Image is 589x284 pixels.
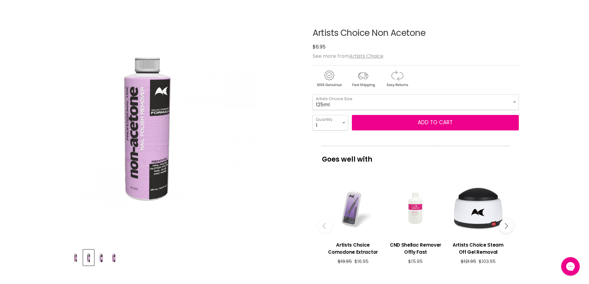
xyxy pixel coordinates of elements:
[352,115,519,130] button: Add to cart
[558,255,583,278] iframe: Gorgias live chat messenger
[387,241,444,256] h3: CND Shellac Remover Offly Fast
[10,16,15,21] img: website_grey.svg
[17,36,22,41] img: tab_domain_overview_orange.svg
[83,250,94,265] button: Artists Choice Non Acetone
[354,258,369,265] span: $16.95
[313,43,326,50] span: $6.95
[338,258,352,265] span: $19.95
[62,36,66,41] img: tab_keywords_by_traffic_grey.svg
[96,250,106,265] img: Artists Choice Non Acetone
[71,250,81,265] img: Artists Choice Non Acetone
[479,258,496,265] span: $103.95
[313,115,348,130] select: Quantity
[461,258,476,265] span: $121.95
[68,36,104,40] div: Keywords by Traffic
[408,258,423,265] span: $15.95
[70,13,301,244] div: Artists Choice Non Acetone image. Click or Scroll to Zoom.
[70,250,81,265] button: Artists Choice Non Acetone
[23,36,55,40] div: Domain Overview
[418,119,453,126] span: Add to cart
[325,237,381,259] a: View product:Artists Choice Comodone Extractor
[450,237,506,259] a: View product:Artists Choice Steam Off Gel Removal
[96,250,107,265] button: Artists Choice Non Acetone
[387,237,444,259] a: View product:CND Shellac Remover Offly Fast
[381,69,413,88] img: returns.gif
[322,146,510,166] p: Goes well with
[109,250,119,265] button: Artists Choice Non Acetone
[16,16,68,21] div: Domain: [DOMAIN_NAME]
[325,241,381,256] h3: Artists Choice Comodone Extractor
[347,69,379,88] img: shipping.gif
[84,250,93,265] img: Artists Choice Non Acetone
[109,250,119,265] img: Artists Choice Non Acetone
[70,248,302,265] div: Product thumbnails
[17,10,30,15] div: v 4.0.25
[349,53,383,60] a: Artists Choice
[450,241,506,256] h3: Artists Choice Steam Off Gel Removal
[313,69,345,88] img: genuine.gif
[313,28,519,38] h1: Artists Choice Non Acetone
[70,13,224,244] img: ls12_1800x1800.jpg
[313,53,383,60] span: See more from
